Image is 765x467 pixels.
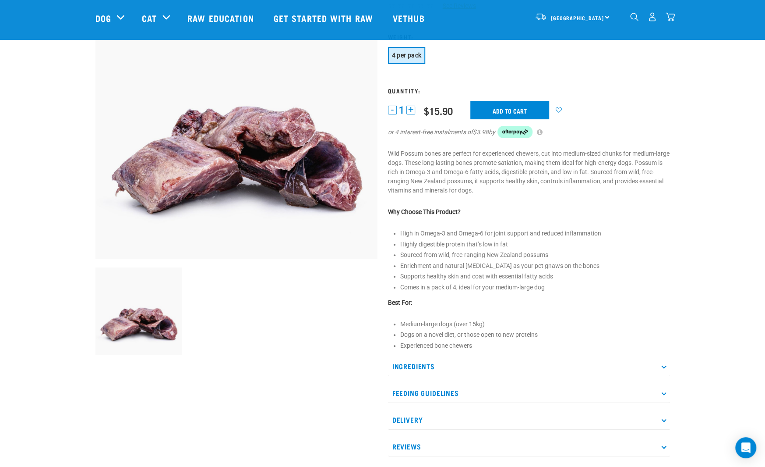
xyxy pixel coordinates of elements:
li: Comes in a pack of 4, ideal for your medium-large dog [400,283,670,292]
li: Experienced bone chewers [400,341,670,350]
p: Feeding Guidelines [388,383,670,403]
input: Add to cart [470,101,549,119]
li: Medium-large dogs (over 15kg) [400,320,670,329]
span: 1 [399,106,404,115]
h3: Quantity: [388,87,670,94]
li: High in Omega-3 and Omega-6 for joint support and reduced inflammation [400,229,670,238]
button: + [406,106,415,114]
li: Highly digestible protein that’s low in fat [400,240,670,249]
p: Ingredients [388,356,670,376]
span: $3.98 [473,128,489,137]
img: van-moving.png [535,13,546,21]
p: Reviews [388,437,670,456]
button: - [388,106,397,114]
span: 4 per pack [392,52,422,59]
p: Wild Possum bones are perfect for experienced chewers, cut into medium-sized chunks for medium-la... [388,149,670,195]
li: Supports healthy skin and coat with essential fatty acids [400,272,670,281]
button: 4 per pack [388,47,426,64]
span: [GEOGRAPHIC_DATA] [551,16,604,19]
a: Vethub [384,0,436,36]
img: home-icon@2x.png [666,12,675,21]
a: Get started with Raw [265,0,384,36]
div: or 4 interest-free instalments of by [388,126,670,138]
li: Dogs on a novel diet, or those open to new proteins [400,330,670,339]
li: Enrichment and natural [MEDICAL_DATA] as your pet gnaws on the bones [400,261,670,271]
div: $15.90 [424,105,453,116]
img: 1203 Possum Pieces Medium 01 [95,267,183,355]
a: Cat [142,11,157,25]
img: user.png [648,12,657,21]
a: Raw Education [179,0,264,36]
img: Afterpay [497,126,532,138]
a: Dog [95,11,111,25]
strong: Why Choose This Product? [388,208,461,215]
p: Delivery [388,410,670,430]
img: home-icon-1@2x.png [630,13,638,21]
div: Open Intercom Messenger [735,437,756,458]
strong: Best For: [388,299,412,306]
li: Sourced from wild, free-ranging New Zealand possums [400,250,670,260]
